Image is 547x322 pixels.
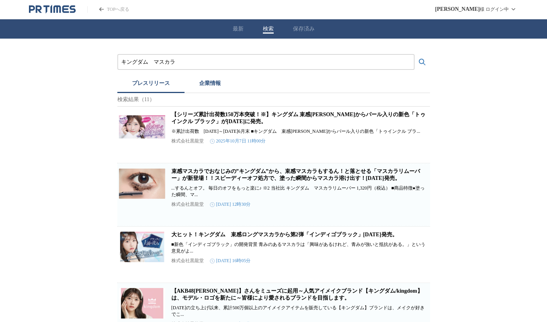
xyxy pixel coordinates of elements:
[171,305,428,318] p: [DATE]の立ち上げ以来、累計500万個以上のアイメイクアイテムを販売している【キングダム】ブランドは、メイクが好きでこ...
[117,76,185,93] button: プレスリリース
[119,168,165,199] img: 束感マスカラでおなじみの”キングダム”から、束感マスカラもするん！と落とせる「マスカラリムーバー」が新登場！！スピーディーオフ処方で、塗った瞬間からマスカラ溶け出す！2025年9月5日（金）発売。
[87,6,129,13] a: PR TIMESのトップページはこちら
[233,25,244,32] button: 最新
[121,58,411,66] input: プレスリリースおよび企業を検索する
[171,138,204,144] p: 株式会社黒龍堂
[29,5,76,14] a: PR TIMESのトップページはこちら
[171,241,428,254] p: ■新色「インディゴブラック」の開発背景 青みのあるマスカラは「興味があるけれど、青みが強いと抵抗がある。」という意見がよ...
[171,128,428,135] p: ※累計出荷数 [DATE]～[DATE]6月末 ■キングダム 束感[PERSON_NAME]からパール入りの新色「トゥインクル ブラ...
[185,76,235,93] button: 企業情報
[117,93,430,107] p: 検索結果（11）
[293,25,315,32] button: 保存済み
[119,111,165,142] img: 【シリーズ累計出荷数150万本突破！※】キングダム 束感カールマスカラからパール入りの新色「トゥインクル ブラック」が2025年11月7日に発売。
[119,288,165,319] img: 【AKB48千葉恵里】さんをミューズに起用～人気アイメイクブランド【キングダム/kingdom】は、モデル・ロゴを新たに～皆様により愛されるブランドを目指します。
[415,54,430,70] button: 検索する
[210,201,251,208] time: [DATE] 12時30分
[119,231,165,262] img: 大ヒット！キングダム 束感ロングマスカラから第2弾「インディゴブラック」2025年4月4日発売。
[210,138,266,144] time: 2025年10月7日 11時00分
[263,25,274,32] button: 検索
[171,201,204,208] p: 株式会社黒龍堂
[171,112,425,124] a: 【シリーズ累計出荷数150万本突破！※】キングダム 束感[PERSON_NAME]からパール入りの新色「トゥインクル ブラック」が[DATE]に発売。
[171,168,420,181] a: 束感マスカラでおなじみの”キングダム”から、束感マスカラもするん！と落とせる「マスカラリムーバー」が新登場！！スピーディーオフ処方で、塗った瞬間からマスカラ溶け出す！[DATE]発売。
[171,232,398,237] a: 大ヒット！キングダム 束感ロングマスカラから第2弾「インディゴブラック」[DATE]発売。
[210,258,251,264] time: [DATE] 16時05分
[171,185,428,198] p: ...するんとオフ。 毎日のオフをもっと楽に♪ ※2 当社比 キングダム マスカラリムーバー 1,320円（税込） ■商品特徴●塗った瞬間、マ...
[171,258,204,264] p: 株式会社黒龍堂
[435,6,480,12] span: [PERSON_NAME]
[171,288,423,301] a: 【AKB48[PERSON_NAME]】さんをミューズに起用～人気アイメイクブランド【キングダム/kingdom】は、モデル・ロゴを新たに～皆様により愛されるブランドを目指します。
